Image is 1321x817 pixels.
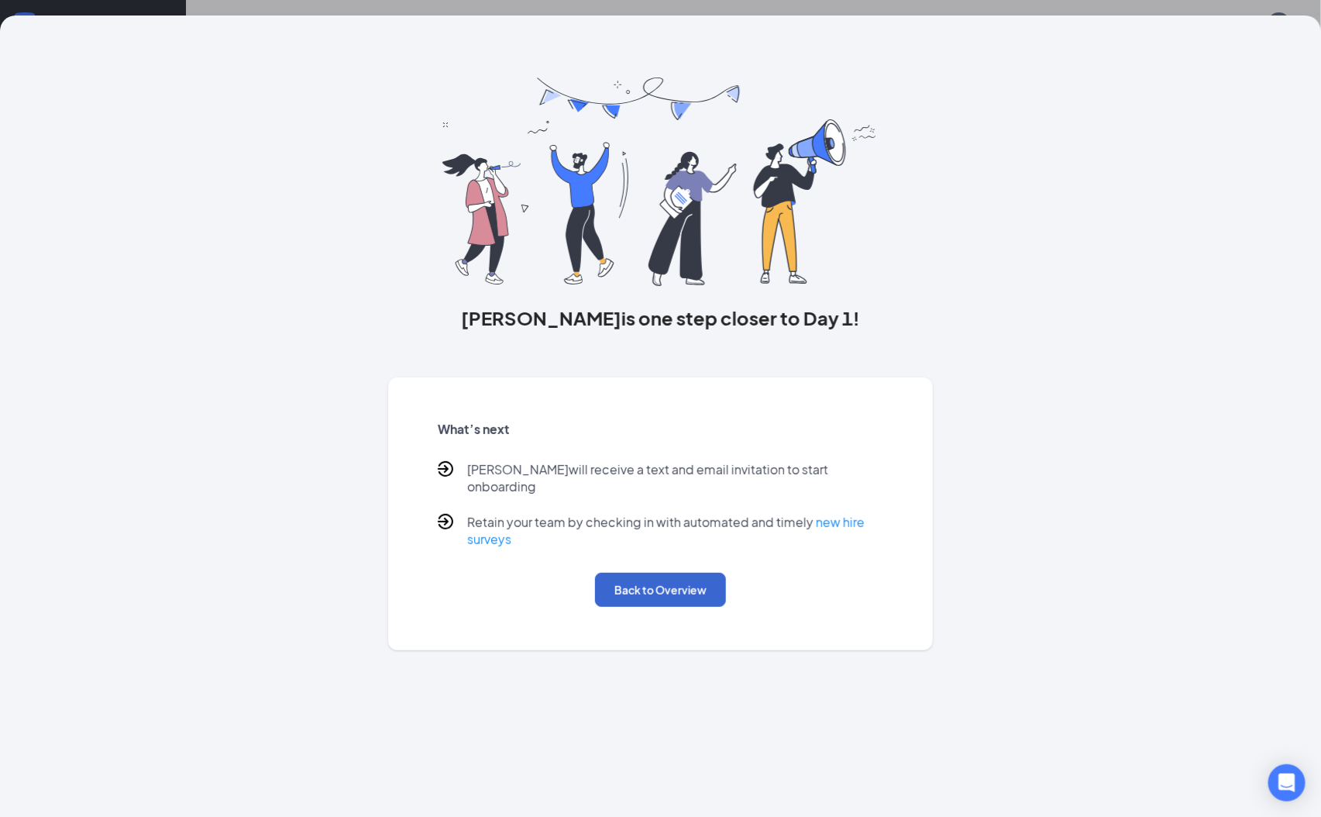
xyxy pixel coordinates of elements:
[438,421,884,438] h5: What’s next
[388,305,934,331] h3: [PERSON_NAME] is one step closer to Day 1!
[467,461,884,495] p: [PERSON_NAME] will receive a text and email invitation to start onboarding
[595,573,726,607] button: Back to Overview
[1268,764,1306,801] div: Open Intercom Messenger
[467,514,884,548] p: Retain your team by checking in with automated and timely
[467,514,865,547] a: new hire surveys
[442,78,879,286] img: you are all set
